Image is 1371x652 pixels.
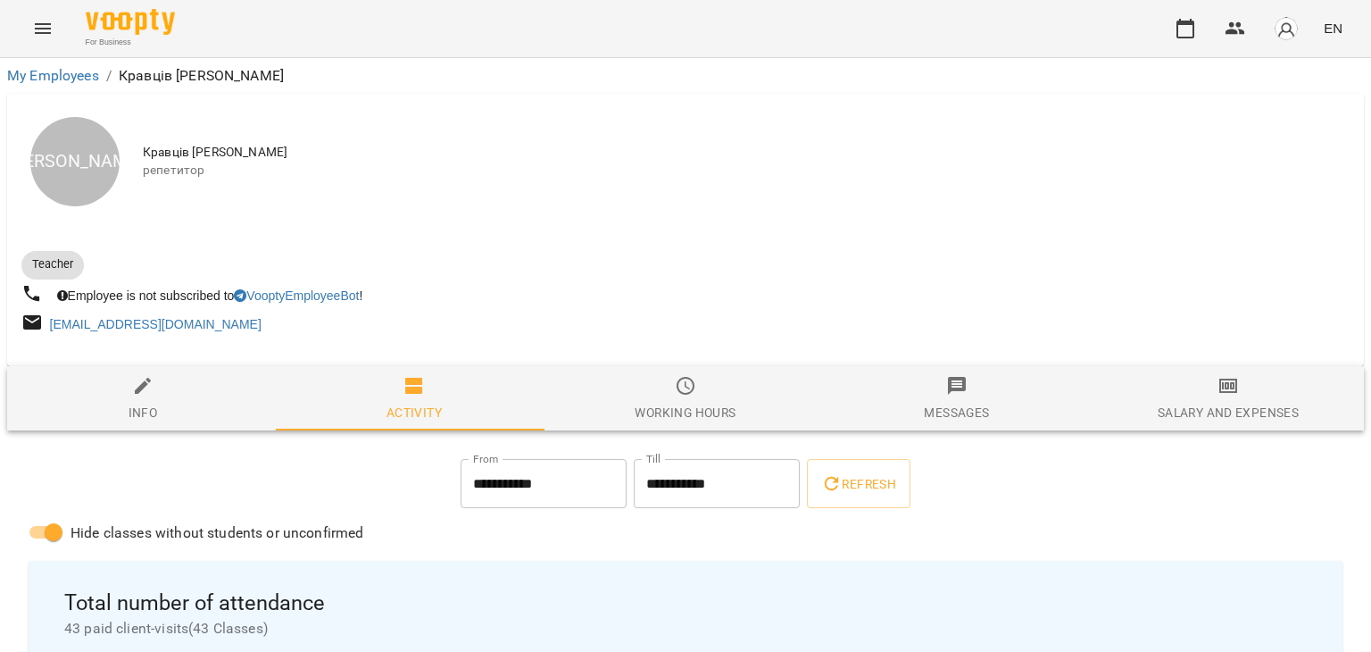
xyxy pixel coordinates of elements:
div: Salary and Expenses [1158,402,1299,423]
button: Refresh [807,459,910,509]
nav: breadcrumb [7,65,1364,87]
img: Voopty Logo [86,9,175,35]
a: VooptyEmployeeBot [234,288,359,303]
div: Activity [386,402,442,423]
div: Messages [924,402,989,423]
span: Refresh [821,473,896,495]
div: [PERSON_NAME] [30,117,120,206]
span: 43 paid client-visits ( 43 Classes ) [64,618,1307,639]
button: Menu [21,7,64,50]
a: My Employees [7,67,99,84]
div: Info [129,402,158,423]
span: Кравців [PERSON_NAME] [143,144,1350,162]
span: Teacher [21,256,84,272]
span: EN [1324,19,1342,38]
span: Hide classes without students or unconfirmed [71,522,364,544]
span: Total number of attendance [64,589,1307,617]
div: Working hours [635,402,735,423]
button: EN [1317,12,1350,45]
div: Employee is not subscribed to ! [54,283,367,308]
li: / [106,65,112,87]
a: [EMAIL_ADDRESS][DOMAIN_NAME] [50,317,262,331]
span: For Business [86,37,175,48]
p: Кравців [PERSON_NAME] [119,65,284,87]
img: avatar_s.png [1274,16,1299,41]
span: репетитор [143,162,1350,180]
